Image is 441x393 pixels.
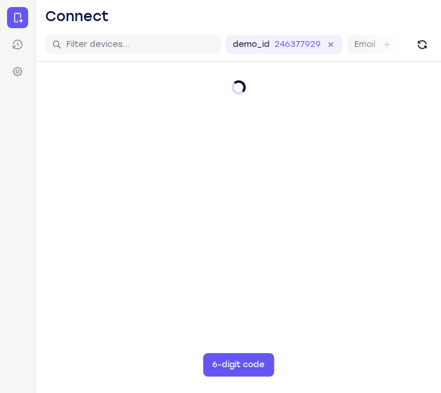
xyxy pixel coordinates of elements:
input: Filter devices... [66,39,214,50]
a: Sessions [7,34,28,55]
label: Email [354,39,375,50]
a: Connect [7,7,28,28]
label: demo_id [233,39,270,50]
button: 6-digit code [203,353,274,377]
a: Settings [7,61,28,82]
h1: Connect [45,7,109,26]
button: Refresh [413,35,432,54]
